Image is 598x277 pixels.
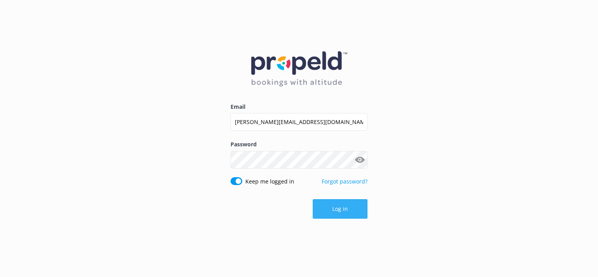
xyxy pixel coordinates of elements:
[322,178,367,185] a: Forgot password?
[251,51,347,87] img: 12-1677471078.png
[245,177,294,186] label: Keep me logged in
[352,152,367,167] button: Show password
[231,113,367,131] input: user@emailaddress.com
[231,140,367,149] label: Password
[231,103,367,111] label: Email
[313,199,367,219] button: Log in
